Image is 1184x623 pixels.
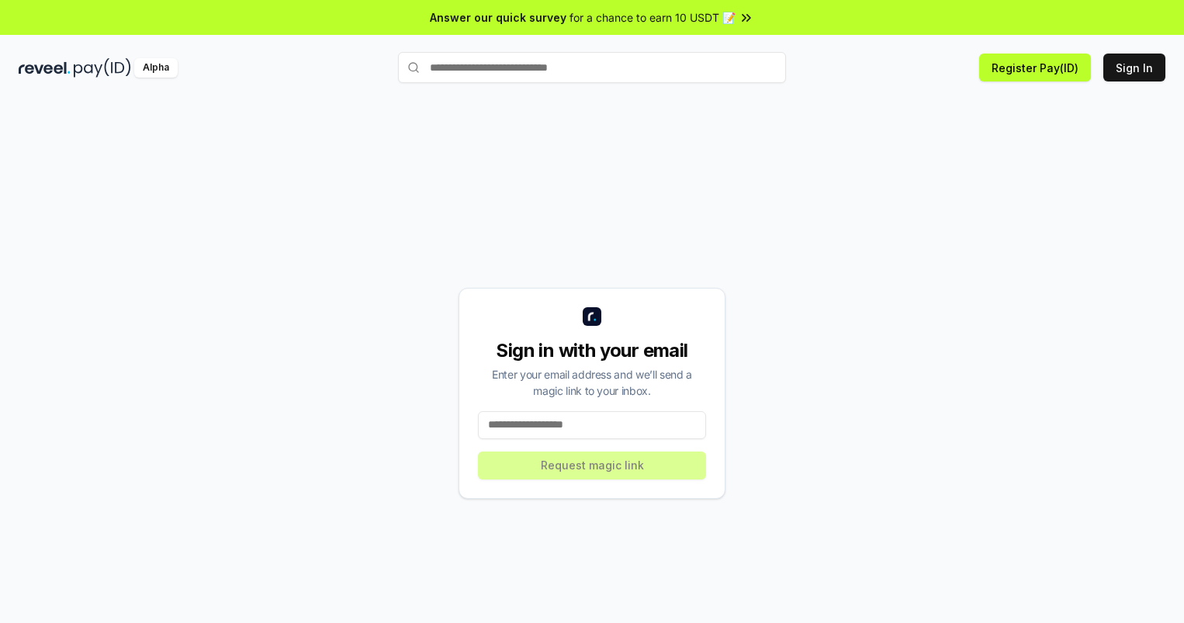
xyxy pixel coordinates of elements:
img: reveel_dark [19,58,71,78]
img: pay_id [74,58,131,78]
span: for a chance to earn 10 USDT 📝 [569,9,736,26]
div: Enter your email address and we’ll send a magic link to your inbox. [478,366,706,399]
span: Answer our quick survey [430,9,566,26]
button: Register Pay(ID) [979,54,1091,81]
img: logo_small [583,307,601,326]
button: Sign In [1103,54,1165,81]
div: Alpha [134,58,178,78]
div: Sign in with your email [478,338,706,363]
